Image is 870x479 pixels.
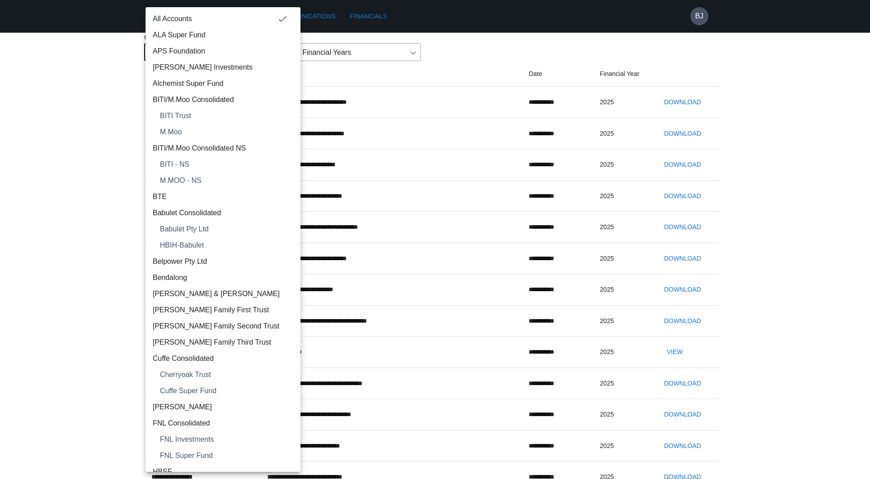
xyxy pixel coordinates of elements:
span: FNL Consolidated [153,418,293,429]
span: BITI/M.Moo Consolidated NS [153,143,293,154]
span: Belpower Pty Ltd [153,256,293,267]
span: Babulet Pty Ltd [160,224,293,235]
span: Cuffe Super Fund [160,386,293,396]
span: Babulet Consolidated [153,208,293,218]
span: HBIH-Babulet [160,240,293,251]
span: APS Foundation [153,46,293,57]
span: M.Moo [160,127,293,137]
span: Bendalong [153,272,293,283]
span: Cuffe Consolidated [153,353,293,364]
span: BITI - NS [160,159,293,170]
span: [PERSON_NAME] Family First Trust [153,305,293,315]
span: FNL Investments [160,434,293,445]
span: BITI/M.Moo Consolidated [153,94,293,105]
span: All Accounts [153,13,277,24]
span: ALA Super Fund [153,30,293,40]
span: FNL Super Fund [160,450,293,461]
span: [PERSON_NAME] & [PERSON_NAME] [153,288,293,299]
span: [PERSON_NAME] [153,402,293,412]
span: HBSF [153,466,293,477]
span: M.MOO - NS [160,175,293,186]
span: Cherryoak Trust [160,369,293,380]
span: [PERSON_NAME] Family Second Trust [153,321,293,332]
span: [PERSON_NAME] Investments [153,62,293,73]
span: BTE [153,191,293,202]
span: BITI Trust [160,111,293,121]
span: Alchemist Super Fund [153,78,293,89]
span: [PERSON_NAME] Family Third Trust [153,337,293,348]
